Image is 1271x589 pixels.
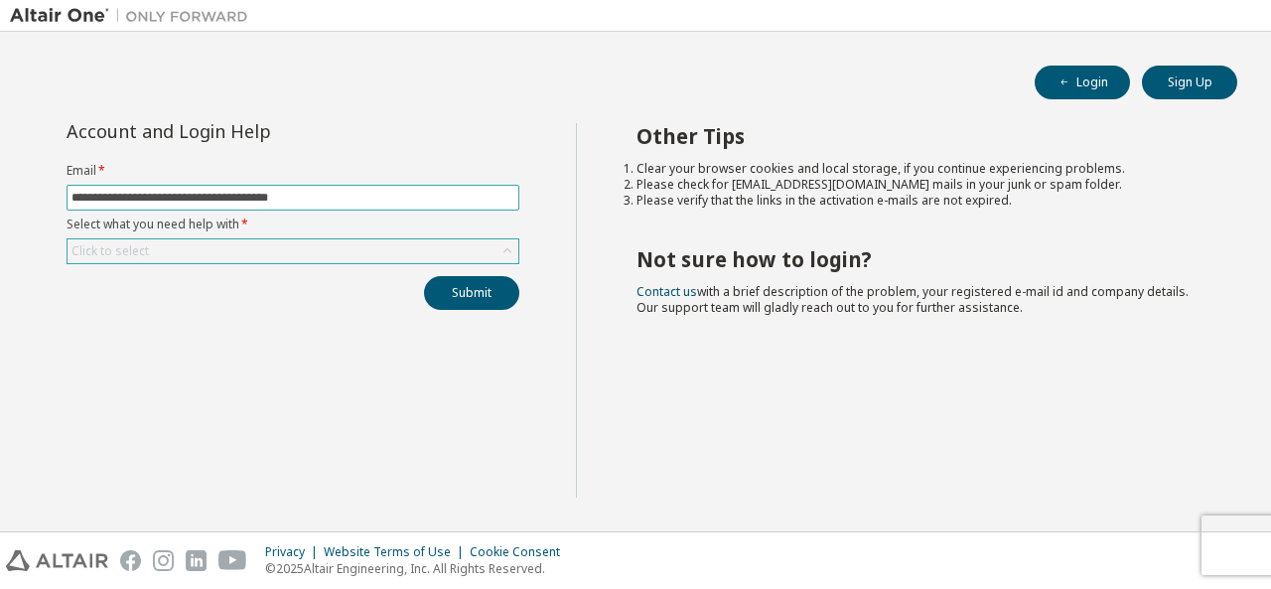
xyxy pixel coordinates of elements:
[153,550,174,571] img: instagram.svg
[265,544,324,560] div: Privacy
[6,550,108,571] img: altair_logo.svg
[120,550,141,571] img: facebook.svg
[636,283,697,300] a: Contact us
[186,550,207,571] img: linkedin.svg
[324,544,470,560] div: Website Terms of Use
[67,123,429,139] div: Account and Login Help
[636,283,1189,316] span: with a brief description of the problem, your registered e-mail id and company details. Our suppo...
[636,123,1202,149] h2: Other Tips
[636,177,1202,193] li: Please check for [EMAIL_ADDRESS][DOMAIN_NAME] mails in your junk or spam folder.
[218,550,247,571] img: youtube.svg
[67,163,519,179] label: Email
[636,246,1202,272] h2: Not sure how to login?
[1142,66,1237,99] button: Sign Up
[470,544,572,560] div: Cookie Consent
[71,243,149,259] div: Click to select
[424,276,519,310] button: Submit
[1035,66,1130,99] button: Login
[636,161,1202,177] li: Clear your browser cookies and local storage, if you continue experiencing problems.
[10,6,258,26] img: Altair One
[636,193,1202,209] li: Please verify that the links in the activation e-mails are not expired.
[265,560,572,577] p: © 2025 Altair Engineering, Inc. All Rights Reserved.
[68,239,518,263] div: Click to select
[67,217,519,232] label: Select what you need help with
